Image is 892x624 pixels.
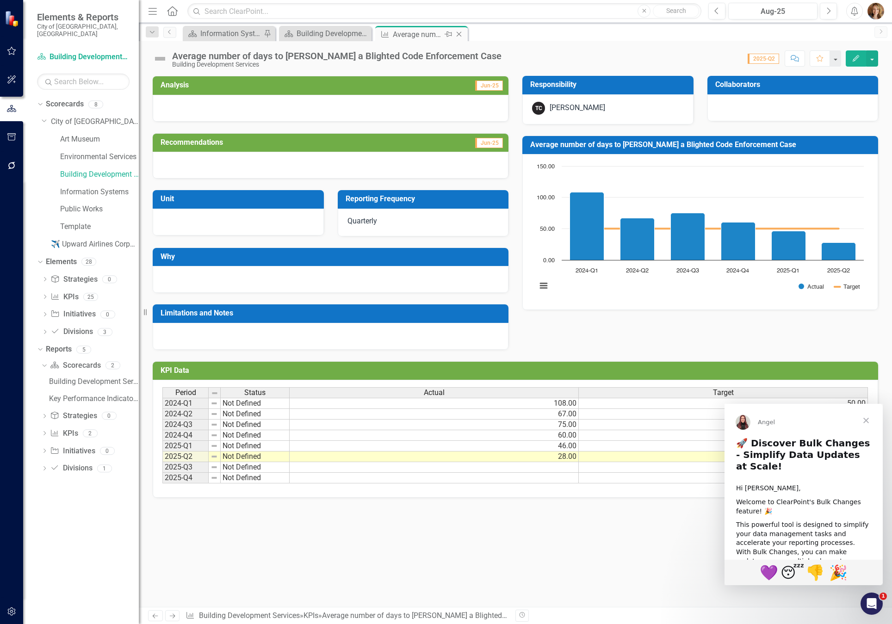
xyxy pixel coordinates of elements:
[161,195,319,203] h3: Unit
[290,398,579,409] td: 108.00
[51,239,139,250] a: ✈️ Upward Airlines Corporate
[49,395,139,403] div: Key Performance Indicator Report
[162,441,209,451] td: 2025-Q1
[880,593,887,600] span: 1
[37,52,130,62] a: Building Development Services
[211,453,218,460] img: 8DAGhfEEPCf229AAAAAElFTkSuQmCC
[162,473,209,483] td: 2025-Q4
[60,169,139,180] a: Building Development Services
[12,117,147,198] div: This powerful tool is designed to simplify your data management tasks and accelerate your reporti...
[550,103,605,113] div: [PERSON_NAME]
[175,389,196,397] span: Period
[81,258,96,266] div: 28
[822,243,856,260] path: 2025-Q2, 28. Actual.
[221,430,290,441] td: Not Defined
[50,411,97,421] a: Strategies
[570,192,604,260] path: 2024-Q1, 108. Actual.
[579,430,868,441] td: 50.00
[60,204,139,215] a: Public Works
[161,81,331,89] h3: Analysis
[49,377,139,386] div: Building Development Services
[100,447,115,455] div: 0
[579,441,868,451] td: 50.00
[290,420,579,430] td: 75.00
[46,99,84,110] a: Scorecards
[37,23,130,38] small: City of [GEOGRAPHIC_DATA], [GEOGRAPHIC_DATA]
[532,102,545,115] div: TC
[56,157,79,179] span: sleeping reaction
[83,429,98,437] div: 2
[748,54,779,64] span: 2025-Q2
[102,157,125,179] span: tada reaction
[46,257,77,267] a: Elements
[579,451,868,462] td: 50.00
[537,195,555,201] text: 100.00
[620,218,655,260] path: 2024-Q2, 67. Actual.
[221,420,290,430] td: Not Defined
[297,28,369,39] div: Building Development Services
[76,346,91,353] div: 5
[162,420,209,430] td: 2024-Q3
[530,80,689,89] h3: Responsibility
[60,134,139,145] a: Art Museum
[33,157,56,179] span: purple heart reaction
[532,161,868,300] div: Chart. Highcharts interactive chart.
[322,611,582,620] div: Average number of days to [PERSON_NAME] a Blighted Code Enforcement Case
[105,160,123,178] span: 🎉
[799,283,824,290] button: Show Actual
[221,473,290,483] td: Not Defined
[726,268,749,274] text: 2024-Q4
[676,268,699,274] text: 2024-Q3
[772,231,806,260] path: 2025-Q1, 46. Actual.
[161,366,873,375] h3: KPI Data
[867,3,884,19] img: Nichole Plowman
[100,310,115,318] div: 0
[211,474,218,482] img: 8DAGhfEEPCf229AAAAAElFTkSuQmCC
[37,74,130,90] input: Search Below...
[576,268,598,274] text: 2024-Q1
[653,5,699,18] button: Search
[50,428,78,439] a: KPIs
[161,253,504,261] h3: Why
[585,227,841,231] g: Target, series 2 of 2. Line with 6 data points.
[579,409,868,420] td: 50.00
[200,28,261,39] div: Information Systems
[281,28,369,39] a: Building Development Services
[221,462,290,473] td: Not Defined
[721,222,756,260] path: 2024-Q4, 60. Actual.
[221,441,290,451] td: Not Defined
[530,141,873,149] h3: Average number of days to [PERSON_NAME] a Blighted Code Enforcement Case
[221,398,290,409] td: Not Defined
[50,292,78,303] a: KPIs
[211,421,218,428] img: 8DAGhfEEPCf229AAAAAElFTkSuQmCC
[35,160,54,178] span: 💜
[50,309,95,320] a: Initiatives
[47,391,139,406] a: Key Performance Indicator Report
[153,51,167,66] img: Not Defined
[60,187,139,198] a: Information Systems
[579,398,868,409] td: 50.00
[475,138,503,148] span: Jun-25
[186,611,508,621] div: » »
[187,3,701,19] input: Search ClearPoint...
[51,117,139,127] a: City of [GEOGRAPHIC_DATA]
[579,420,868,430] td: 50.00
[725,404,883,585] iframe: Intercom live chat message
[211,432,218,439] img: 8DAGhfEEPCf229AAAAAElFTkSuQmCC
[835,283,860,290] button: Show Target
[537,279,550,292] button: View chart menu, Chart
[570,192,856,260] g: Actual, series 1 of 2. Bar series with 6 bars.
[105,362,120,370] div: 2
[715,80,874,89] h3: Collaborators
[50,360,100,371] a: Scorecards
[102,412,117,420] div: 0
[97,464,112,472] div: 1
[102,275,117,283] div: 0
[221,409,290,420] td: Not Defined
[540,226,555,232] text: 50.00
[211,389,218,397] img: 8DAGhfEEPCf229AAAAAElFTkSuQmCC
[393,29,442,40] div: Average number of days to [PERSON_NAME] a Blighted Code Enforcement Case
[185,28,261,39] a: Information Systems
